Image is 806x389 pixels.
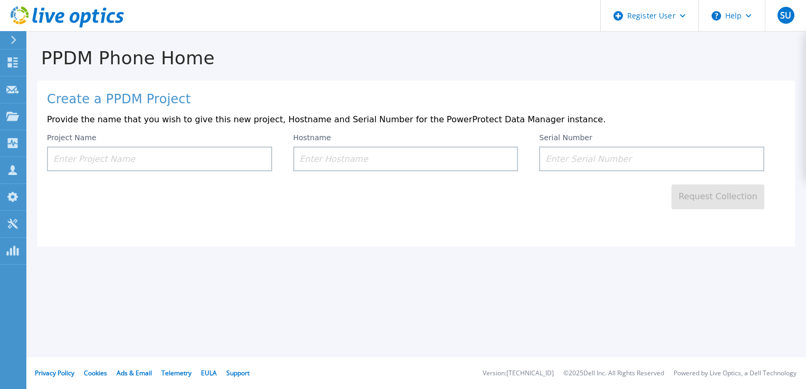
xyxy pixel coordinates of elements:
[161,368,191,377] a: Telemetry
[671,184,764,209] button: Request Collection
[84,368,107,377] a: Cookies
[47,115,785,124] p: Provide the name that you wish to give this new project, Hostname and Serial Number for the Power...
[26,48,806,69] h1: PPDM Phone Home
[47,92,785,107] h1: Create a PPDM Project
[674,370,797,377] li: Powered by Live Optics, a Dell Technology
[780,11,791,20] span: SU
[35,368,74,377] a: Privacy Policy
[226,368,250,377] a: Support
[483,370,554,377] li: Version: [TECHNICAL_ID]
[539,147,764,171] input: Enter Serial Number
[563,370,664,377] li: © 2025 Dell Inc. All Rights Reserved
[293,134,331,141] label: Hostname
[47,147,272,171] input: Enter Project Name
[539,134,592,141] label: Serial Number
[293,147,519,171] input: Enter Hostname
[47,134,97,141] label: Project Name
[117,368,152,377] a: Ads & Email
[201,368,217,377] a: EULA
